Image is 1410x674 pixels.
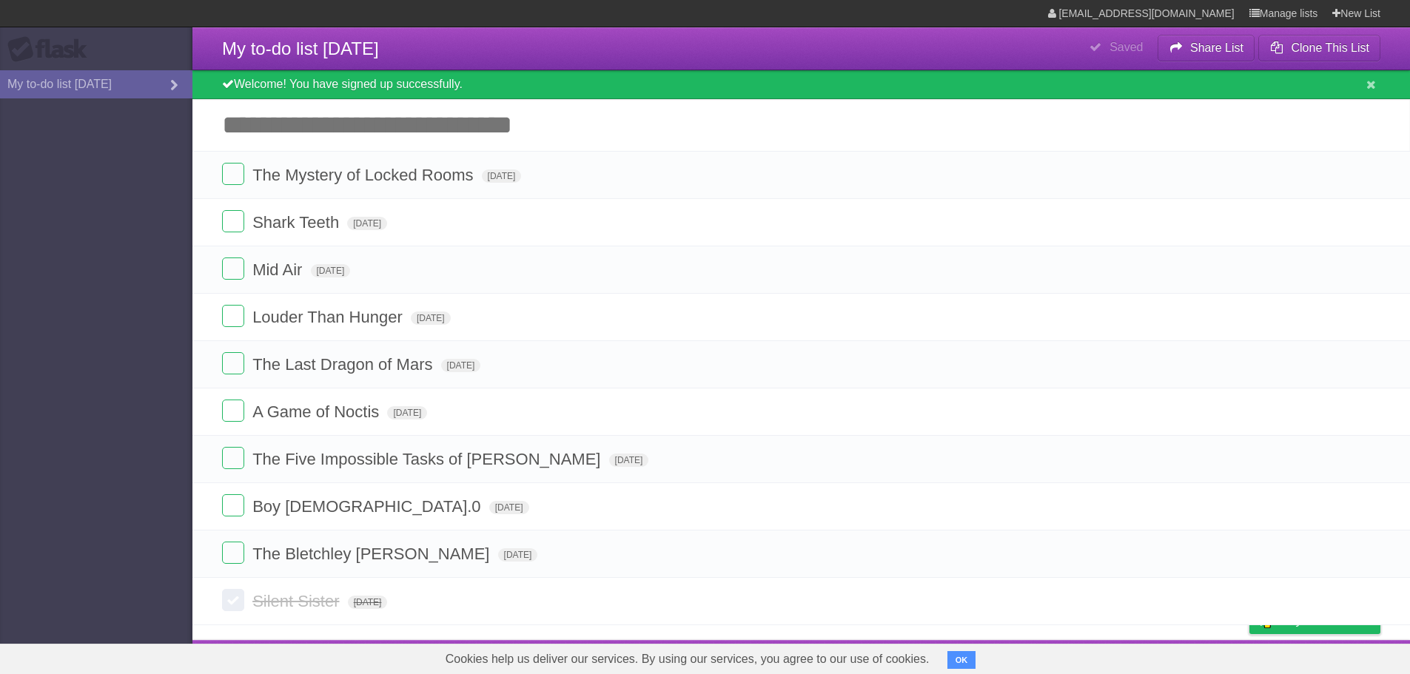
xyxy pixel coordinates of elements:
span: [DATE] [609,454,649,467]
label: Done [222,305,244,327]
span: Boy [DEMOGRAPHIC_DATA].0 [252,497,484,516]
span: [DATE] [348,596,388,609]
span: The Five Impossible Tasks of [PERSON_NAME] [252,450,604,468]
span: The Mystery of Locked Rooms [252,166,477,184]
span: [DATE] [411,311,451,325]
label: Done [222,542,244,564]
span: [DATE] [387,406,427,419]
span: A Game of Noctis [252,402,383,421]
span: Cookies help us deliver our services. By using our services, you agree to our use of cookies. [431,644,944,674]
div: Flask [7,36,96,63]
span: Silent Sister [252,592,343,610]
button: OK [947,651,976,669]
span: [DATE] [498,548,538,562]
label: Done [222,352,244,374]
b: Share List [1190,41,1243,54]
span: My to-do list [DATE] [222,38,379,58]
span: [DATE] [489,501,529,514]
b: Clone This List [1291,41,1369,54]
span: The Bletchley [PERSON_NAME] [252,545,493,563]
span: [DATE] [441,359,481,372]
span: [DATE] [482,169,522,183]
label: Done [222,163,244,185]
span: [DATE] [347,217,387,230]
label: Done [222,257,244,280]
span: Shark Teeth [252,213,343,232]
label: Done [222,210,244,232]
span: Buy me a coffee [1280,607,1373,633]
label: Done [222,400,244,422]
div: Welcome! You have signed up successfully. [192,70,1410,99]
span: [DATE] [311,264,351,277]
label: Done [222,589,244,611]
b: Saved [1109,41,1143,53]
span: Louder Than Hunger [252,308,406,326]
span: The Last Dragon of Mars [252,355,436,374]
label: Done [222,447,244,469]
span: Mid Air [252,260,306,279]
button: Share List [1158,35,1255,61]
label: Done [222,494,244,516]
button: Clone This List [1258,35,1380,61]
